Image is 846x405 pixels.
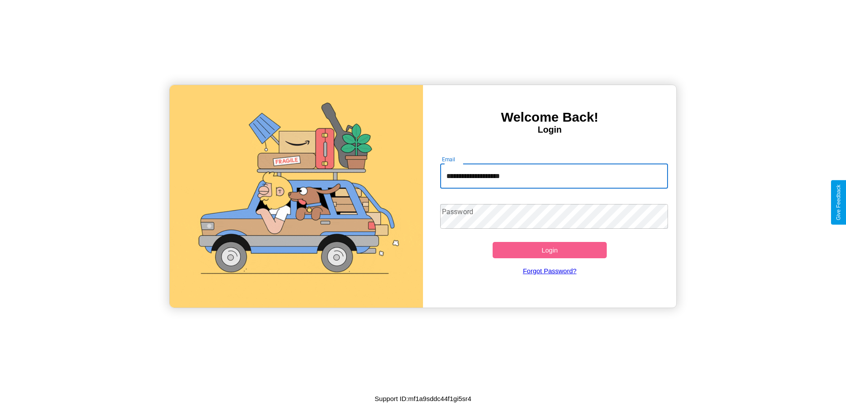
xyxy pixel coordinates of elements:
[423,125,676,135] h4: Login
[423,110,676,125] h3: Welcome Back!
[170,85,423,308] img: gif
[493,242,607,258] button: Login
[436,258,664,283] a: Forgot Password?
[835,185,842,220] div: Give Feedback
[375,393,471,405] p: Support ID: mf1a9sddc44f1gi5sr4
[442,156,456,163] label: Email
